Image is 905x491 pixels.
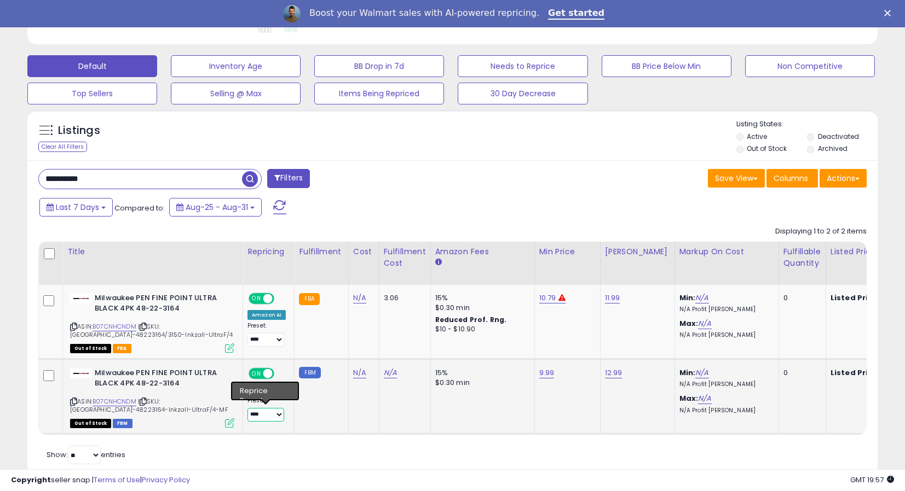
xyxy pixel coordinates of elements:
[70,322,233,338] span: | SKU: [GEOGRAPHIC_DATA]-48223164/3150-Inkzall-UltraF/4
[435,293,526,303] div: 15%
[247,385,286,395] div: Amazon AI
[695,293,708,303] a: N/A
[783,246,821,269] div: Fulfillable Quantity
[70,344,111,353] span: All listings that are currently out of stock and unavailable for purchase on Amazon
[273,369,290,378] span: OFF
[56,202,99,213] span: Last 7 Days
[93,397,136,406] a: B07CNHCNDM
[679,293,696,303] b: Min:
[435,325,526,334] div: $10 - $10.90
[384,293,422,303] div: 3.06
[679,306,770,313] p: N/A Profit [PERSON_NAME]
[247,310,286,320] div: Amazon AI
[273,294,290,303] span: OFF
[70,419,111,428] span: All listings that are currently out of stock and unavailable for purchase on Amazon
[747,132,767,141] label: Active
[820,169,867,188] button: Actions
[11,475,190,486] div: seller snap | |
[745,55,875,77] button: Non Competitive
[698,318,711,329] a: N/A
[95,368,228,391] b: Milwaukee PEN FINE POINT ULTRA BLACK 4PK 48-22-3164
[818,132,859,141] label: Deactivated
[58,123,100,138] h5: Listings
[679,393,699,404] b: Max:
[435,315,507,324] b: Reduced Prof. Rng.
[70,294,92,303] img: 21aGOrhIiEL._SL40_.jpg
[299,293,319,305] small: FBA
[458,83,587,104] button: 30 Day Decrease
[142,475,190,485] a: Privacy Policy
[113,419,132,428] span: FBM
[458,55,587,77] button: Needs to Reprice
[539,293,556,303] a: 10.79
[93,322,136,331] a: B07CNHCNDM
[884,10,895,16] div: Close
[708,169,765,188] button: Save View
[783,293,817,303] div: 0
[435,303,526,313] div: $0.30 min
[299,367,320,378] small: FBM
[435,368,526,378] div: 15%
[679,246,774,258] div: Markup on Cost
[171,83,301,104] button: Selling @ Max
[818,144,848,153] label: Archived
[679,381,770,388] p: N/A Profit [PERSON_NAME]
[186,202,248,213] span: Aug-25 - Aug-31
[247,246,290,258] div: Repricing
[783,368,817,378] div: 0
[831,293,880,303] b: Listed Price:
[70,397,228,413] span: | SKU: [GEOGRAPHIC_DATA]-48223164-Inkzall-UltraF/4-MF
[38,142,87,152] div: Clear All Filters
[435,246,530,258] div: Amazon Fees
[435,378,526,388] div: $0.30 min
[250,294,263,303] span: ON
[314,83,444,104] button: Items Being Repriced
[435,258,442,267] small: Amazon Fees.
[548,8,604,20] a: Get started
[766,169,818,188] button: Columns
[171,55,301,77] button: Inventory Age
[775,226,867,237] div: Displaying 1 to 2 of 2 items
[384,367,397,378] a: N/A
[698,393,711,404] a: N/A
[70,369,92,378] img: 21aGOrhIiEL._SL40_.jpg
[267,169,310,188] button: Filters
[679,331,770,339] p: N/A Profit [PERSON_NAME]
[70,293,234,352] div: ASIN:
[850,475,894,485] span: 2025-09-11 19:57 GMT
[605,246,670,258] div: [PERSON_NAME]
[67,246,238,258] div: Title
[47,449,125,460] span: Show: entries
[247,322,286,347] div: Preset:
[27,83,157,104] button: Top Sellers
[247,397,286,422] div: Preset:
[831,367,880,378] b: Listed Price:
[27,55,157,77] button: Default
[679,367,696,378] b: Min:
[384,246,426,269] div: Fulfillment Cost
[94,475,140,485] a: Terms of Use
[353,246,374,258] div: Cost
[679,407,770,414] p: N/A Profit [PERSON_NAME]
[39,198,113,217] button: Last 7 Days
[605,293,620,303] a: 11.99
[250,369,263,378] span: ON
[309,8,539,19] div: Boost your Walmart sales with AI-powered repricing.
[736,119,878,130] p: Listing States:
[11,475,51,485] strong: Copyright
[539,367,555,378] a: 9.99
[539,246,596,258] div: Min Price
[679,318,699,329] b: Max:
[299,246,343,258] div: Fulfillment
[774,173,808,184] span: Columns
[169,198,262,217] button: Aug-25 - Aug-31
[747,144,787,153] label: Out of Stock
[114,203,165,213] span: Compared to:
[602,55,731,77] button: BB Price Below Min
[353,293,366,303] a: N/A
[605,367,622,378] a: 12.99
[283,5,301,22] img: Profile image for Adrian
[314,55,444,77] button: BB Drop in 7d
[113,344,131,353] span: FBA
[695,367,708,378] a: N/A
